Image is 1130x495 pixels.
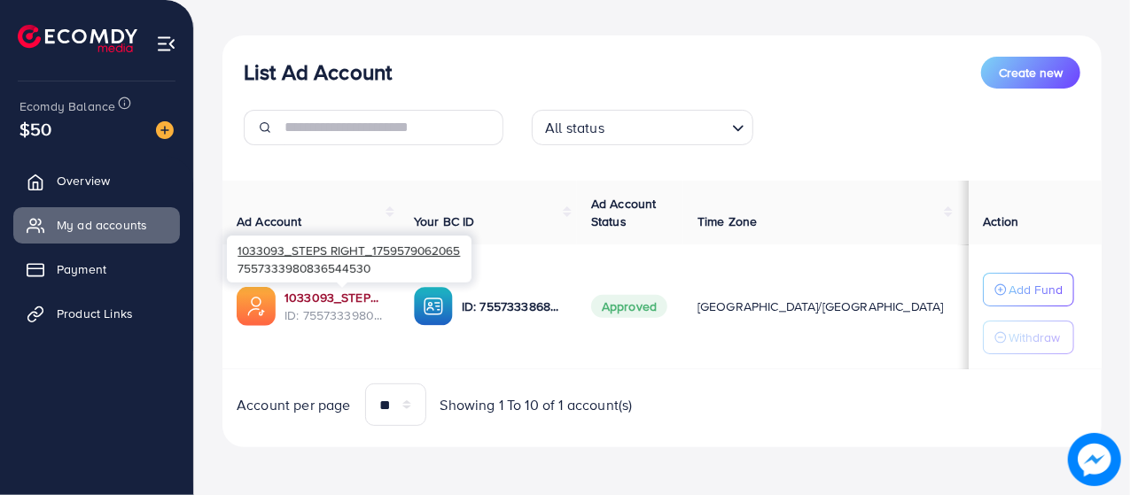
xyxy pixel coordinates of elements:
a: Overview [13,163,180,198]
a: 1033093_STEPS RIGHT_1759579062065 [284,289,386,306]
span: 1033093_STEPS RIGHT_1759579062065 [238,242,460,259]
span: Your BC ID [414,213,475,230]
span: Payment [57,260,106,278]
input: Search for option [610,112,725,141]
img: logo [18,25,137,52]
span: Ad Account Status [591,195,657,230]
button: Withdraw [983,321,1074,354]
button: Add Fund [983,273,1074,306]
span: ID: 7557333980836544530 [284,306,386,324]
p: Withdraw [1009,327,1060,348]
img: image [1068,433,1121,486]
p: ID: 7557333868135677968 [462,296,563,317]
span: Overview [57,172,110,189]
p: Add Fund [1009,279,1063,300]
span: Action [983,213,1018,230]
img: image [156,121,174,139]
a: My ad accounts [13,207,180,243]
span: My ad accounts [57,216,147,234]
h3: List Ad Account [244,59,392,85]
span: Showing 1 To 10 of 1 account(s) [440,395,633,415]
span: Ecomdy Balance [19,97,115,115]
img: ic-ads-acc.e4c84228.svg [237,287,276,326]
button: Create new [981,57,1080,89]
a: Product Links [13,296,180,331]
span: Time Zone [697,213,757,230]
span: Approved [591,295,667,318]
span: [GEOGRAPHIC_DATA]/[GEOGRAPHIC_DATA] [697,298,944,315]
span: All status [542,115,608,141]
a: Payment [13,251,180,287]
img: menu [156,34,176,54]
span: Ad Account [237,213,302,230]
span: Account per page [237,395,351,415]
span: Create new [999,64,1063,81]
span: $50 [19,116,51,142]
div: Search for option [532,110,753,145]
span: Product Links [57,305,133,322]
div: 7557333980836544530 [227,236,471,282]
img: ic-ba-acc.ded83a64.svg [414,287,453,326]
